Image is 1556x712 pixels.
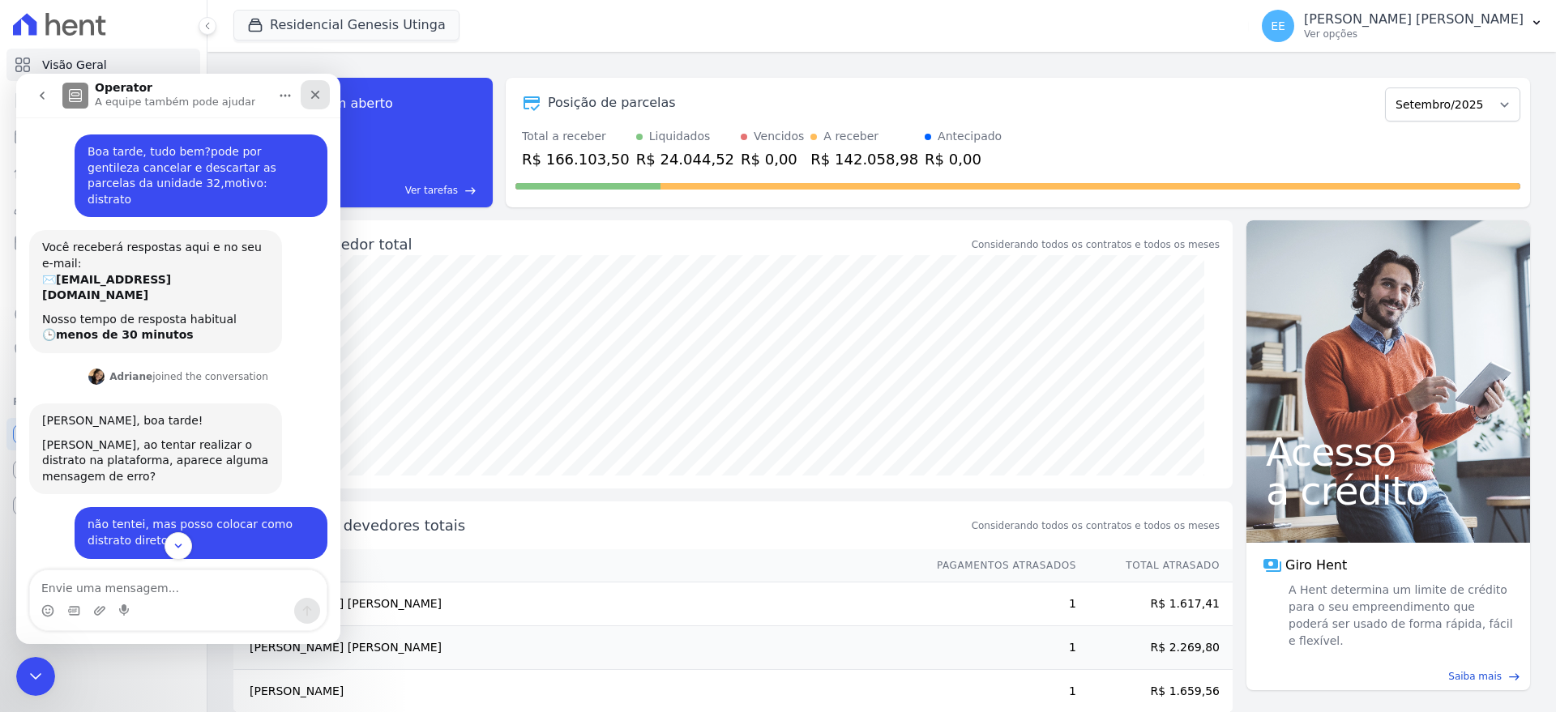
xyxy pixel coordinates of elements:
div: Elisabete diz… [13,433,311,497]
a: Recebíveis [6,418,200,450]
div: R$ 166.103,50 [522,148,630,170]
a: Negativação [6,334,200,366]
span: east [1508,671,1520,683]
a: Transferências [6,262,200,295]
button: EE [PERSON_NAME] [PERSON_NAME] Ver opções [1249,3,1556,49]
span: Giro Hent [1285,556,1347,575]
td: [PERSON_NAME] [PERSON_NAME] [233,626,921,670]
a: Ver tarefas east [293,183,477,198]
a: Clientes [6,191,200,224]
div: Adriane diz… [13,292,311,330]
div: não tentei, mas posso colocar como distrato direto? [58,433,311,484]
iframe: Intercom live chat [16,657,55,696]
b: menos de 30 minutos [40,254,177,267]
iframe: Intercom live chat [16,74,340,644]
button: Scroll to bottom [148,458,176,486]
span: east [464,185,477,197]
td: 1 [921,582,1077,626]
button: Residencial Genesis Utinga [233,10,460,41]
button: Enviar uma mensagem [278,524,304,550]
a: Crédito [6,298,200,330]
div: R$ 0,00 [925,148,1002,170]
p: [PERSON_NAME] [PERSON_NAME] [1304,11,1524,28]
span: Acesso [1266,433,1511,471]
button: Upload do anexo [77,531,90,544]
span: Ver tarefas [405,183,458,198]
th: Total Atrasado [1077,549,1233,582]
div: R$ 142.058,98 [810,148,918,170]
button: Selecionador de GIF [51,531,64,544]
div: Posição de parcelas [548,93,676,113]
td: [PERSON_NAME] [PERSON_NAME] [233,582,921,626]
img: Profile image for Adriane [72,295,88,311]
div: Adriane diz… [13,330,311,433]
a: Visão Geral [6,49,200,81]
div: Vencidos [754,128,804,145]
div: Saldo devedor total [269,233,968,255]
div: [PERSON_NAME], ao tentar realizar o distrato na plataforma, aparece alguma mensagem de erro? [26,364,253,411]
a: Conta Hent [6,454,200,486]
div: R$ 24.044,52 [636,148,734,170]
p: Ver opções [1304,28,1524,41]
a: Lotes [6,156,200,188]
a: Saiba mais east [1256,669,1520,684]
span: Principais devedores totais [269,514,968,536]
div: [PERSON_NAME], boa tarde! [26,339,253,356]
div: Você receberá respostas aqui e no seu e-mail: ✉️ [26,166,253,229]
span: a crédito [1266,471,1511,510]
div: A receber [823,128,878,145]
td: R$ 2.269,80 [1077,626,1233,670]
a: Minha Carteira [6,227,200,259]
b: Adriane [93,297,136,309]
b: [EMAIL_ADDRESS][DOMAIN_NAME] [26,199,155,228]
div: Liquidados [649,128,711,145]
div: [PERSON_NAME], boa tarde![PERSON_NAME], ao tentar realizar o distrato na plataforma, aparece algu... [13,330,266,420]
textarea: Envie uma mensagem... [14,497,310,524]
span: A Hent determina um limite de crédito para o seu empreendimento que poderá ser usado de forma ráp... [1285,582,1514,650]
div: R$ 0,00 [741,148,804,170]
td: 1 [921,626,1077,670]
a: Contratos [6,84,200,117]
div: Total a receber [522,128,630,145]
div: Considerando todos os contratos e todos os meses [972,237,1220,252]
th: Nome [233,549,921,582]
div: Antecipado [938,128,1002,145]
span: Saiba mais [1448,669,1502,684]
div: não tentei, mas posso colocar como distrato direto? [71,443,298,475]
span: EE [1271,20,1285,32]
div: Plataformas [13,392,194,411]
a: Parcelas [6,120,200,152]
td: R$ 1.617,41 [1077,582,1233,626]
span: Visão Geral [42,57,107,73]
div: Nosso tempo de resposta habitual 🕒 [26,238,253,270]
button: Selecionador de Emoji [25,531,38,544]
th: Pagamentos Atrasados [921,549,1077,582]
span: Considerando todos os contratos e todos os meses [972,518,1220,533]
div: joined the conversation [93,296,252,310]
button: Start recording [103,531,116,544]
